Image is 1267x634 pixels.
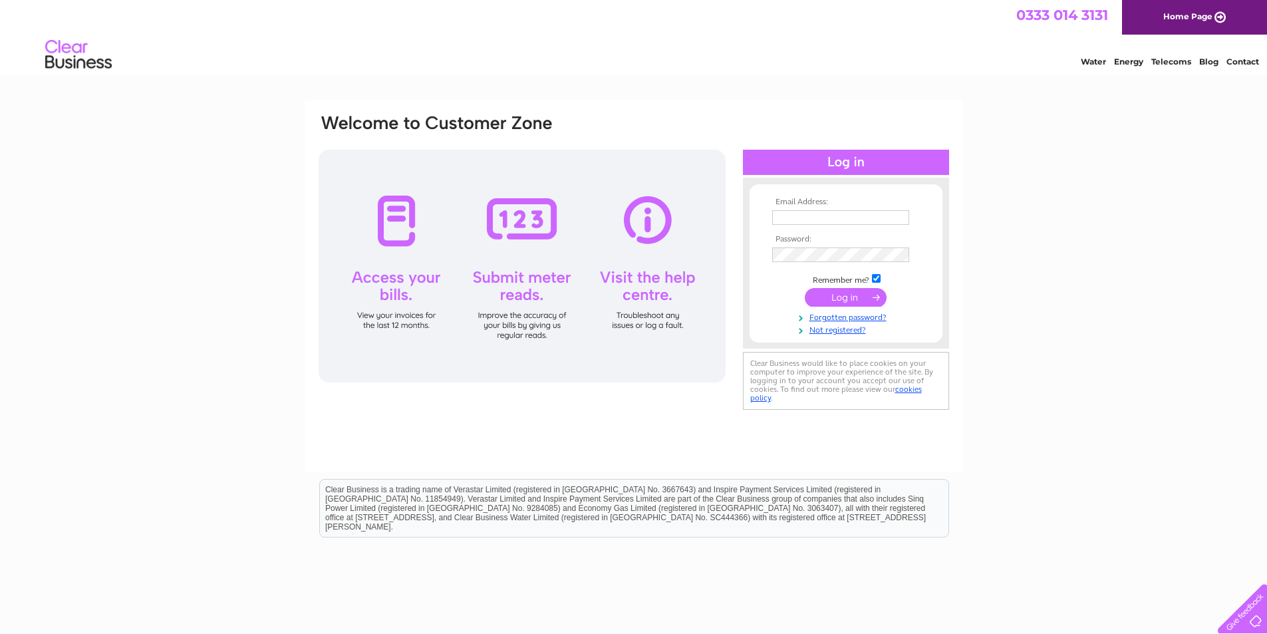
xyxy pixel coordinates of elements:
[1199,57,1218,67] a: Blog
[769,235,923,244] th: Password:
[805,288,887,307] input: Submit
[743,352,949,410] div: Clear Business would like to place cookies on your computer to improve your experience of the sit...
[769,198,923,207] th: Email Address:
[1226,57,1259,67] a: Contact
[769,272,923,285] td: Remember me?
[1114,57,1143,67] a: Energy
[1016,7,1108,23] a: 0333 014 3131
[320,7,948,65] div: Clear Business is a trading name of Verastar Limited (registered in [GEOGRAPHIC_DATA] No. 3667643...
[750,385,922,402] a: cookies policy
[45,35,112,75] img: logo.png
[772,323,923,335] a: Not registered?
[772,310,923,323] a: Forgotten password?
[1151,57,1191,67] a: Telecoms
[1081,57,1106,67] a: Water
